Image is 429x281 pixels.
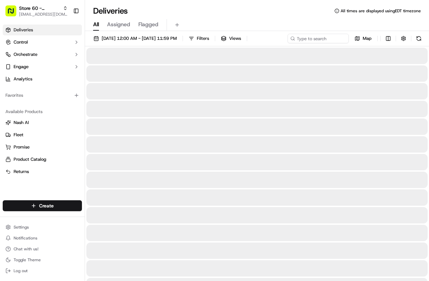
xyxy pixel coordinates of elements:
span: Analytics [14,76,32,82]
span: All [93,20,99,29]
button: Filters [186,34,212,43]
span: Deliveries [14,27,33,33]
button: Promise [3,142,82,153]
button: Log out [3,266,82,276]
button: Create [3,200,82,211]
button: Toggle Theme [3,255,82,265]
a: Analytics [3,74,82,84]
div: Available Products [3,106,82,117]
span: Engage [14,64,29,70]
button: Product Catalog [3,154,82,165]
a: Product Catalog [5,156,79,162]
span: Product Catalog [14,156,46,162]
span: All times are displayed using EDT timezone [341,8,421,14]
button: Settings [3,222,82,232]
a: Deliveries [3,25,82,35]
a: Nash AI [5,120,79,126]
h1: Deliveries [93,5,128,16]
button: Returns [3,166,82,177]
span: Create [39,202,54,209]
span: Control [14,39,28,45]
span: Map [363,35,372,42]
span: Flagged [138,20,158,29]
button: Control [3,37,82,48]
button: Chat with us! [3,244,82,254]
button: Store 60 - Pinecrest (Just Salad)[EMAIL_ADDRESS][DOMAIN_NAME] [3,3,70,19]
button: Refresh [414,34,424,43]
button: [DATE] 12:00 AM - [DATE] 11:59 PM [90,34,180,43]
span: [DATE] 12:00 AM - [DATE] 11:59 PM [102,35,177,42]
span: Promise [14,144,30,150]
span: Nash AI [14,120,29,126]
a: Promise [5,144,79,150]
span: Notifications [14,235,37,241]
span: Assigned [107,20,130,29]
button: Store 60 - Pinecrest (Just Salad) [19,5,60,12]
span: Log out [14,268,28,274]
div: Favorites [3,90,82,101]
span: Fleet [14,132,23,138]
span: Orchestrate [14,51,37,58]
button: Orchestrate [3,49,82,60]
span: Settings [14,224,29,230]
span: Chat with us! [14,246,38,252]
span: Views [229,35,241,42]
button: Notifications [3,233,82,243]
span: Filters [197,35,209,42]
span: Toggle Theme [14,257,41,263]
input: Type to search [288,34,349,43]
a: Returns [5,169,79,175]
button: Nash AI [3,117,82,128]
button: Views [218,34,244,43]
button: Map [351,34,375,43]
button: Engage [3,61,82,72]
a: Fleet [5,132,79,138]
span: Returns [14,169,29,175]
button: [EMAIL_ADDRESS][DOMAIN_NAME] [19,12,68,17]
button: Fleet [3,129,82,140]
